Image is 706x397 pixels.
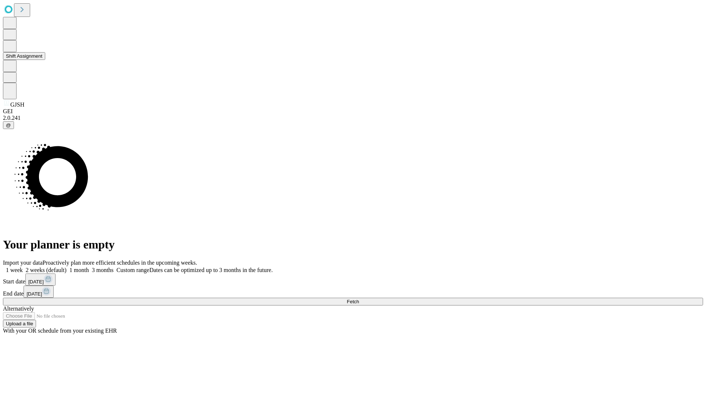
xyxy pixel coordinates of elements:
[92,267,114,273] span: 3 months
[25,273,56,286] button: [DATE]
[69,267,89,273] span: 1 month
[3,298,703,305] button: Fetch
[3,273,703,286] div: Start date
[347,299,359,304] span: Fetch
[3,238,703,251] h1: Your planner is empty
[6,267,23,273] span: 1 week
[3,52,45,60] button: Shift Assignment
[26,267,67,273] span: 2 weeks (default)
[3,305,34,312] span: Alternatively
[43,260,197,266] span: Proactively plan more efficient schedules in the upcoming weeks.
[3,328,117,334] span: With your OR schedule from your existing EHR
[28,279,44,285] span: [DATE]
[26,291,42,297] span: [DATE]
[10,101,24,108] span: GJSH
[3,115,703,121] div: 2.0.241
[6,122,11,128] span: @
[3,320,36,328] button: Upload a file
[3,108,703,115] div: GEI
[149,267,272,273] span: Dates can be optimized up to 3 months in the future.
[3,121,14,129] button: @
[3,286,703,298] div: End date
[24,286,54,298] button: [DATE]
[3,260,43,266] span: Import your data
[117,267,149,273] span: Custom range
